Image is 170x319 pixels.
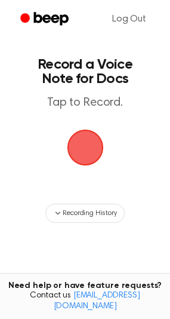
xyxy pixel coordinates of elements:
[63,208,116,219] span: Recording History
[54,292,140,311] a: [EMAIL_ADDRESS][DOMAIN_NAME]
[7,291,163,312] span: Contact us
[21,96,149,111] p: Tap to Record.
[100,5,158,33] a: Log Out
[45,204,124,223] button: Recording History
[67,130,103,165] img: Beep Logo
[21,57,149,86] h1: Record a Voice Note for Docs
[12,8,79,31] a: Beep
